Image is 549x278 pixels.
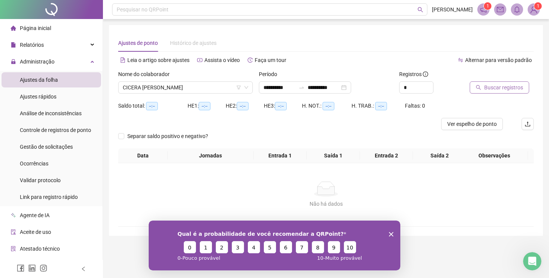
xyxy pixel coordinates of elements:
iframe: Inquérito de QRPoint [149,221,400,270]
span: instagram [40,264,47,272]
span: Relatórios [20,42,44,48]
span: filter [236,85,241,90]
span: search [476,85,481,90]
span: Ver espelho de ponto [447,120,497,128]
span: Validar protocolo [20,177,61,183]
span: mail [497,6,504,13]
div: H. TRAB.: [352,102,405,110]
th: Entrada 2 [360,148,413,163]
span: Administração [20,59,55,65]
span: --:-- [375,102,387,110]
span: file [11,42,16,48]
span: Agente de IA [20,212,50,218]
th: Saída 1 [307,148,360,163]
span: bell [514,6,520,13]
sup: 1 [484,2,491,10]
span: facebook [17,264,24,272]
span: Link para registro rápido [20,194,78,200]
th: Observações [461,148,528,163]
span: Aceite de uso [20,229,51,235]
span: swap [458,57,463,63]
button: Ver espelho de ponto [441,118,503,130]
span: home [11,25,16,31]
span: Buscar registros [484,83,523,92]
th: Data [118,148,168,163]
span: --:-- [323,102,334,110]
span: Ajustes rápidos [20,94,56,100]
span: [PERSON_NAME] [432,5,473,14]
img: 85702 [528,4,539,15]
th: Saída 2 [413,148,466,163]
div: Histórico de ajustes [170,39,217,47]
span: lock [11,59,16,64]
span: --:-- [146,102,158,110]
span: Página inicial [20,25,51,31]
footer: QRPoint © 2025 - 2.93.1 - [103,251,549,278]
span: Separar saldo positivo e negativo? [124,132,211,140]
span: Ajustes da folha [20,77,58,83]
th: Jornadas [168,148,254,163]
span: audit [11,229,16,235]
span: Leia o artigo sobre ajustes [127,57,189,63]
div: Ajustes de ponto [118,39,158,47]
div: HE 2: [226,102,264,110]
div: Saldo total: [118,102,188,110]
div: HE 1: [188,102,226,110]
span: 1 [537,3,539,9]
span: Atestado técnico [20,246,60,252]
iframe: Intercom live chat [523,252,541,270]
sup: Atualize o seu contato no menu Meus Dados [534,2,542,10]
span: --:-- [237,102,249,110]
span: 1 [486,3,489,9]
label: Nome do colaborador [118,70,175,78]
span: Assista o vídeo [204,57,240,63]
span: Registros [399,70,428,78]
span: upload [525,121,531,127]
span: --:-- [199,102,210,110]
span: Gestão de solicitações [20,144,73,150]
span: Controle de registros de ponto [20,127,91,133]
span: linkedin [28,264,36,272]
span: info-circle [423,71,428,77]
span: Faltas: 0 [405,103,425,109]
span: Análise de inconsistências [20,110,82,116]
span: notification [480,6,487,13]
span: Faça um tour [255,57,286,63]
div: H. NOT.: [302,102,352,110]
span: Alternar para versão padrão [465,57,532,63]
span: Ocorrências [20,160,48,167]
span: solution [11,246,16,251]
span: swap-right [299,84,305,91]
th: Entrada 1 [254,148,307,163]
div: HE 3: [264,102,302,110]
span: Observações [464,151,525,160]
span: file-text [120,57,125,63]
span: to [299,84,305,91]
span: CICERA ROBERTA GONÇALVES ALENCAR [123,82,248,93]
span: --:-- [275,102,287,110]
span: search [417,7,423,13]
div: Não há dados [127,200,525,208]
button: Buscar registros [470,81,529,94]
span: left [81,266,86,272]
span: youtube [197,57,202,63]
span: history [247,57,253,63]
label: Período [259,70,282,78]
